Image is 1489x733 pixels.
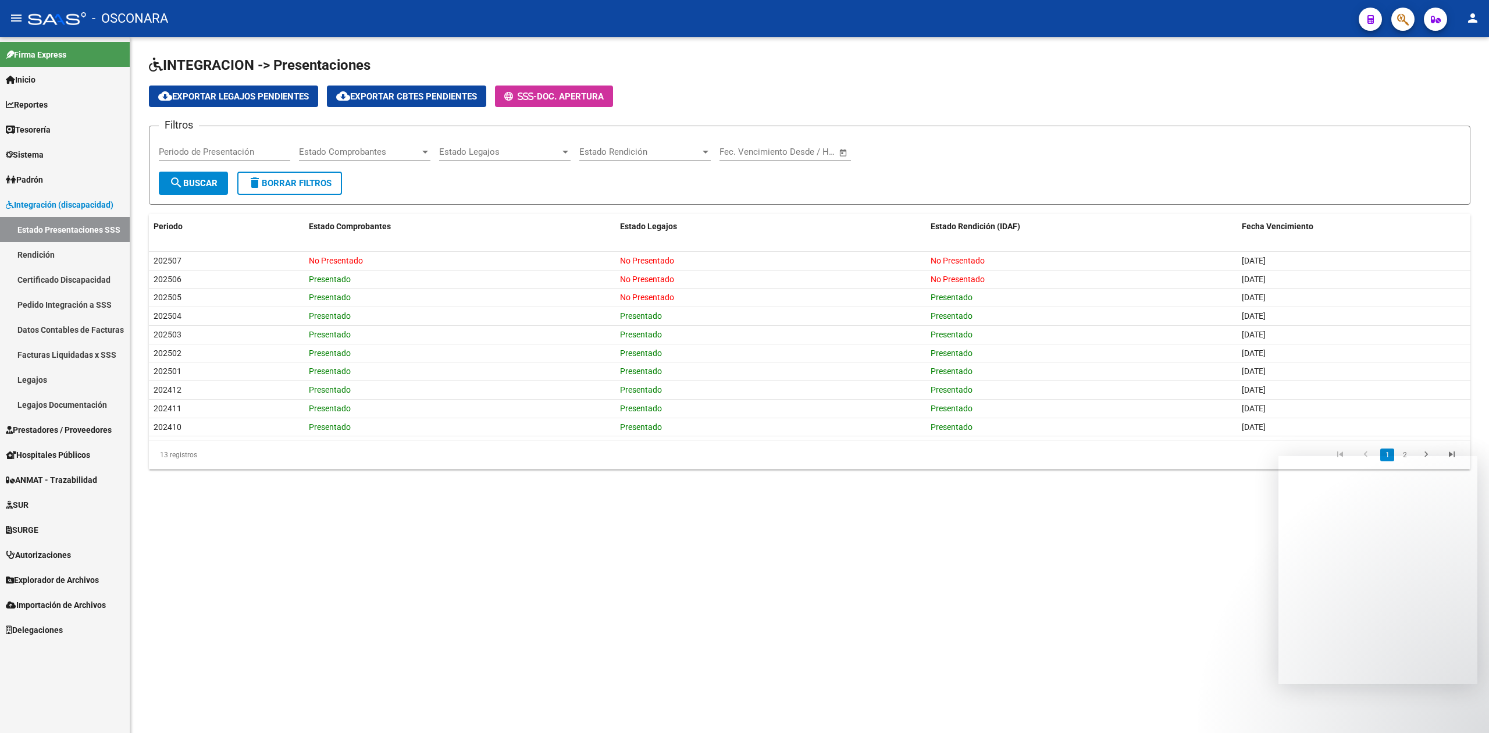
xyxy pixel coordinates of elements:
span: Presentado [931,366,973,376]
a: go to next page [1415,449,1437,461]
datatable-header-cell: Periodo [149,214,304,239]
span: Doc. Apertura [537,91,604,102]
span: Estado Legajos [620,222,677,231]
span: [DATE] [1242,256,1266,265]
datatable-header-cell: Fecha Vencimiento [1237,214,1470,239]
span: Presentado [309,293,351,302]
span: Estado Rendición [579,147,700,157]
span: Presentado [931,311,973,321]
span: 202410 [154,422,181,432]
span: Presentado [309,311,351,321]
span: Presentado [931,293,973,302]
span: Estado Comprobantes [309,222,391,231]
h3: Filtros [159,117,199,133]
span: Presentado [620,404,662,413]
mat-icon: search [169,176,183,190]
span: Firma Express [6,48,66,61]
span: Presentado [309,275,351,284]
span: Estado Legajos [439,147,560,157]
span: Presentado [309,348,351,358]
span: [DATE] [1242,293,1266,302]
a: 2 [1398,449,1412,461]
span: Presentado [309,366,351,376]
span: Presentado [620,311,662,321]
span: Presentado [620,422,662,432]
span: Presentado [931,422,973,432]
span: Presentado [931,404,973,413]
span: - OSCONARA [92,6,168,31]
span: Fecha Vencimiento [1242,222,1313,231]
span: 202506 [154,275,181,284]
mat-icon: cloud_download [158,89,172,103]
span: [DATE] [1242,330,1266,339]
div: 13 registros [149,440,411,469]
span: Presentado [931,385,973,394]
span: Hospitales Públicos [6,449,90,461]
span: [DATE] [1242,311,1266,321]
span: Periodo [154,222,183,231]
span: No Presentado [620,275,674,284]
span: [DATE] [1242,422,1266,432]
span: Integración (discapacidad) [6,198,113,211]
span: No Presentado [620,293,674,302]
span: Buscar [169,178,218,188]
mat-icon: person [1466,11,1480,25]
a: 1 [1380,449,1394,461]
span: Padrón [6,173,43,186]
span: Inicio [6,73,35,86]
span: 202502 [154,348,181,358]
button: Exportar Legajos Pendientes [149,86,318,107]
button: Borrar Filtros [237,172,342,195]
span: Presentado [309,385,351,394]
button: Open calendar [837,146,850,159]
span: No Presentado [931,275,985,284]
datatable-header-cell: Estado Comprobantes [304,214,615,239]
mat-icon: menu [9,11,23,25]
span: Tesorería [6,123,51,136]
span: Importación de Archivos [6,599,106,611]
a: go to previous page [1355,449,1377,461]
span: Exportar Cbtes Pendientes [336,91,477,102]
input: Fecha fin [777,147,833,157]
a: go to last page [1441,449,1463,461]
a: go to first page [1329,449,1351,461]
span: 202503 [154,330,181,339]
span: Estado Comprobantes [299,147,420,157]
span: Presentado [309,404,351,413]
span: 202501 [154,366,181,376]
datatable-header-cell: Estado Rendición (IDAF) [926,214,1237,239]
span: Presentado [620,348,662,358]
span: Presentado [309,330,351,339]
button: -Doc. Apertura [495,86,613,107]
span: 202505 [154,293,181,302]
span: [DATE] [1242,404,1266,413]
span: SUR [6,499,29,511]
span: [DATE] [1242,275,1266,284]
span: No Presentado [620,256,674,265]
input: Fecha inicio [719,147,767,157]
span: Borrar Filtros [248,178,332,188]
span: 202412 [154,385,181,394]
span: Autorizaciones [6,549,71,561]
iframe: Intercom live chat mensaje [1278,456,1477,684]
span: 202504 [154,311,181,321]
iframe: Intercom live chat [1449,693,1477,721]
button: Exportar Cbtes Pendientes [327,86,486,107]
button: Buscar [159,172,228,195]
span: [DATE] [1242,348,1266,358]
span: No Presentado [309,256,363,265]
span: Presentado [620,385,662,394]
datatable-header-cell: Estado Legajos [615,214,927,239]
span: 202411 [154,404,181,413]
span: INTEGRACION -> Presentaciones [149,57,371,73]
span: 202507 [154,256,181,265]
span: Presentado [931,348,973,358]
mat-icon: delete [248,176,262,190]
mat-icon: cloud_download [336,89,350,103]
span: Presentado [931,330,973,339]
span: Presentado [620,330,662,339]
li: page 2 [1396,445,1413,465]
span: Estado Rendición (IDAF) [931,222,1020,231]
span: No Presentado [931,256,985,265]
span: Presentado [620,366,662,376]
